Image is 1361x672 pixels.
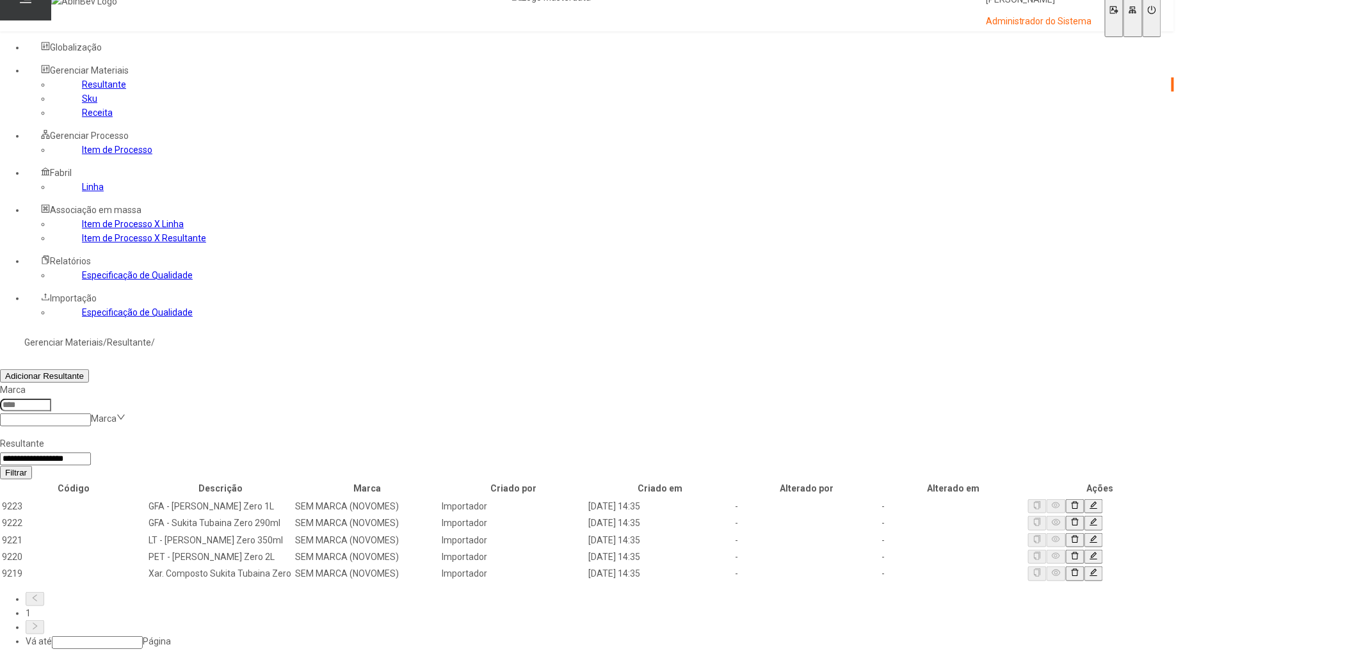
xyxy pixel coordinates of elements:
span: Gerenciar Materiais [50,65,129,76]
td: Xar. Composto Sukita Tubaina Zero [148,566,293,581]
a: Receita [82,108,113,118]
td: SEM MARCA (NOVOMES) [294,532,440,548]
span: Globalização [50,42,102,52]
th: Alterado em [881,481,1026,496]
td: SEM MARCA (NOVOMES) [294,515,440,531]
th: Criado em [588,481,733,496]
nz-select-placeholder: Marca [91,413,117,424]
td: - [881,549,1026,564]
td: 9223 [1,499,147,514]
a: Sku [82,93,97,104]
span: Filtrar [5,468,27,477]
td: 9220 [1,549,147,564]
td: PET - [PERSON_NAME] Zero 2L [148,549,293,564]
td: GFA - [PERSON_NAME] Zero 1L [148,499,293,514]
td: [DATE] 14:35 [588,499,733,514]
th: Código [1,481,147,496]
nz-breadcrumb-separator: / [103,337,107,348]
li: Próxima página [26,620,1174,634]
td: - [734,499,880,514]
th: Descrição [148,481,293,496]
span: Relatórios [50,256,91,266]
td: LT - [PERSON_NAME] Zero 350ml [148,532,293,548]
td: Importador [441,532,586,548]
li: 1 [26,606,1174,620]
span: Associação em massa [50,205,141,215]
td: [DATE] 14:35 [588,532,733,548]
a: Resultante [82,79,126,90]
td: [DATE] 14:35 [588,566,733,581]
a: Especificação de Qualidade [82,307,193,317]
th: Criado por [441,481,586,496]
td: [DATE] 14:35 [588,549,733,564]
div: Vá até Página [26,634,1174,649]
a: Especificação de Qualidade [82,270,193,280]
td: - [881,566,1026,581]
td: - [734,515,880,531]
span: Fabril [50,168,72,178]
td: Importador [441,499,586,514]
a: Item de Processo X Resultante [82,233,206,243]
td: 9221 [1,532,147,548]
td: - [881,532,1026,548]
a: Item de Processo X Linha [82,219,184,229]
span: Importação [50,293,97,303]
li: Página anterior [26,592,1174,606]
td: Importador [441,566,586,581]
a: Item de Processo [82,145,152,155]
td: - [881,515,1026,531]
nz-breadcrumb-separator: / [151,337,155,348]
td: [DATE] 14:35 [588,515,733,531]
td: SEM MARCA (NOVOMES) [294,499,440,514]
td: SEM MARCA (NOVOMES) [294,566,440,581]
a: Resultante [107,337,151,348]
p: Administrador do Sistema [986,15,1092,28]
td: 9219 [1,566,147,581]
td: - [734,566,880,581]
td: GFA - Sukita Tubaina Zero 290ml [148,515,293,531]
a: Linha [82,182,104,192]
a: Gerenciar Materiais [24,337,103,348]
span: Adicionar Resultante [5,371,84,381]
td: 9222 [1,515,147,531]
td: - [734,532,880,548]
td: - [881,499,1026,514]
td: Importador [441,549,586,564]
td: SEM MARCA (NOVOMES) [294,549,440,564]
a: 1 [26,608,31,618]
th: Ações [1027,481,1173,496]
th: Alterado por [734,481,880,496]
span: Gerenciar Processo [50,131,129,141]
th: Marca [294,481,440,496]
td: Importador [441,515,586,531]
td: - [734,549,880,564]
